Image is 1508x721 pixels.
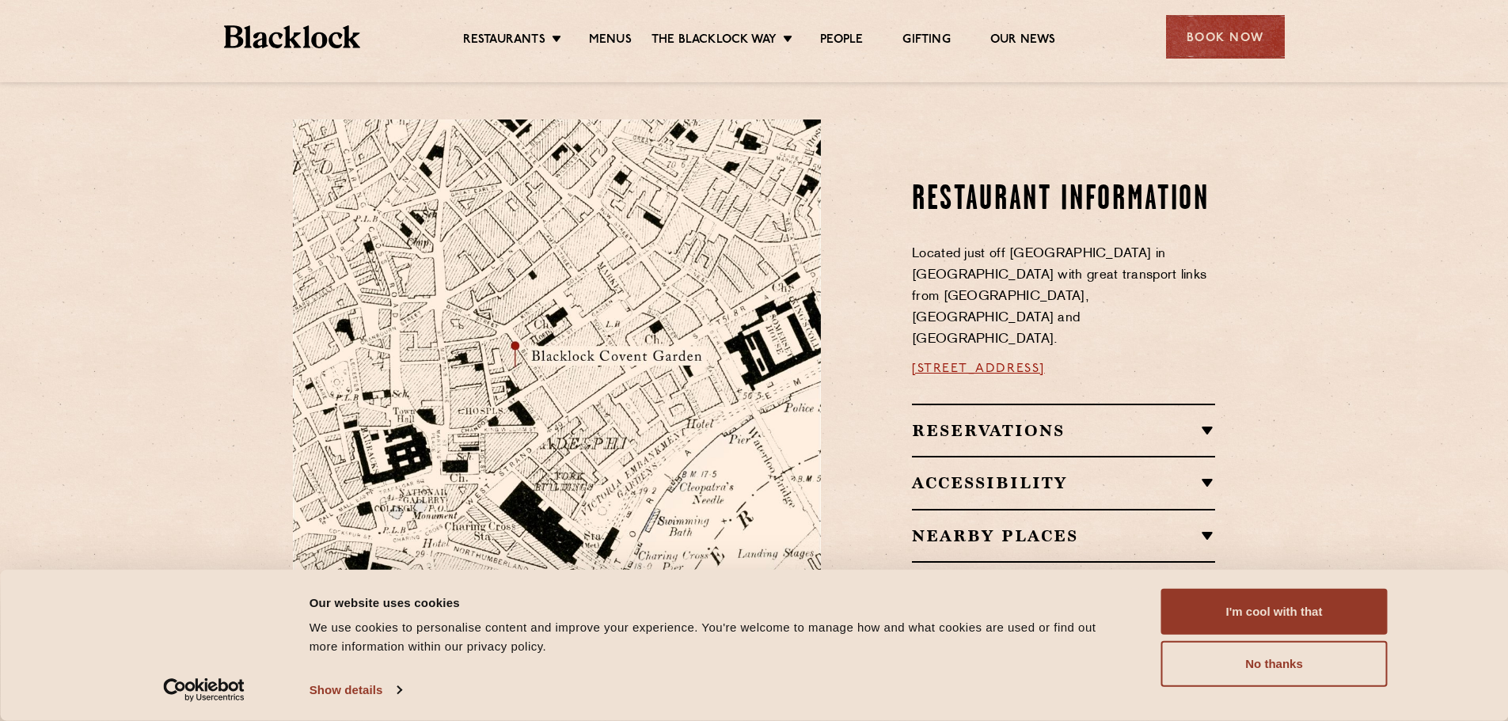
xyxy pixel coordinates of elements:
div: Our website uses cookies [310,593,1126,612]
a: Restaurants [463,32,545,50]
a: Gifting [902,32,950,50]
a: People [820,32,863,50]
a: The Blacklock Way [651,32,777,50]
a: Menus [589,32,632,50]
a: [STREET_ADDRESS] [912,362,1045,375]
img: svg%3E [651,528,872,676]
div: Book Now [1166,15,1285,59]
div: We use cookies to personalise content and improve your experience. You're welcome to manage how a... [310,618,1126,656]
h2: Nearby Places [912,526,1215,545]
img: BL_Textured_Logo-footer-cropped.svg [224,25,361,48]
a: Our News [990,32,1056,50]
h2: Accessibility [912,473,1215,492]
a: Show details [310,678,401,702]
button: No thanks [1161,641,1388,687]
h2: Reservations [912,421,1215,440]
h2: Restaurant information [912,180,1215,220]
span: Located just off [GEOGRAPHIC_DATA] in [GEOGRAPHIC_DATA] with great transport links from [GEOGRAPH... [912,248,1206,346]
a: Usercentrics Cookiebot - opens in a new window [135,678,273,702]
button: I'm cool with that [1161,589,1388,635]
